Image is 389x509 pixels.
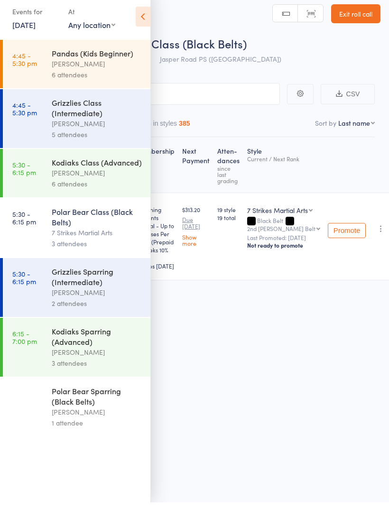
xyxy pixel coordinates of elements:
div: Kodiaks Sparring (Advanced) [52,333,142,353]
time: 5:30 - 6:15 pm [12,277,36,292]
span: 19 style [217,212,240,220]
div: Polar Bear Sparring (Black Belts) [52,392,142,413]
div: Returning Students Special - Up to 2 Classes Per Week (Prepaid 12 weeks 10% off) [136,212,175,277]
div: since last grading [217,172,240,190]
div: 2nd [PERSON_NAME] Belt [247,232,315,238]
button: Promote [328,230,366,245]
div: Style [243,148,324,195]
div: Expires [DATE] [136,268,175,277]
a: 5:30 -6:15 pmKodiaks Class (Advanced)[PERSON_NAME]6 attendees [3,156,150,204]
label: Sort by [315,125,336,134]
div: 385 [179,126,190,134]
time: 5:30 - 6:15 pm [12,167,36,183]
div: Current / Next Rank [247,162,320,168]
time: 5:30 - 6:15 pm [12,217,36,232]
div: Membership [132,148,178,195]
a: 6:15 -7:00 pmPolar Bear Sparring (Black Belts)[PERSON_NAME]1 attendee [3,384,150,443]
a: [DATE] [12,26,36,37]
small: Last Promoted: [DATE] [247,241,320,248]
a: Exit roll call [331,11,380,30]
div: Grizzlies Sparring (Intermediate) [52,273,142,294]
div: 6 attendees [52,185,142,196]
div: $313.20 [182,212,210,253]
div: [PERSON_NAME] [52,65,142,76]
div: Kodiaks Class (Advanced) [52,164,142,174]
div: At [68,10,115,26]
div: 3 attendees [52,245,142,256]
button: CSV [321,91,375,111]
div: Grizzlies Class (Intermediate) [52,104,142,125]
small: Due [DATE] [182,223,210,237]
time: 6:15 - 7:00 pm [12,396,37,411]
div: [PERSON_NAME] [52,125,142,136]
span: 19 total [217,220,240,228]
div: 5 attendees [52,136,142,147]
time: 4:45 - 5:30 pm [12,108,37,123]
div: Atten­dances [213,148,243,195]
div: Polar Bear Class (Black Belts) [52,213,142,234]
button: Others in styles385 [131,121,190,143]
a: 6:15 -7:00 pmKodiaks Sparring (Advanced)[PERSON_NAME]3 attendees [3,324,150,383]
div: 2 attendees [52,305,142,315]
span: Polar Bear Class (Black Belts) [94,42,247,58]
a: 5:30 -6:15 pmPolar Bear Class (Black Belts)7 Strikes Martial Arts3 attendees [3,205,150,264]
div: [PERSON_NAME] [52,174,142,185]
div: Black Belt [247,224,320,238]
div: Pandas (Kids Beginner) [52,55,142,65]
a: 4:45 -5:30 pmGrizzlies Class (Intermediate)[PERSON_NAME]5 attendees [3,96,150,155]
div: 7 Strikes Martial Arts [52,234,142,245]
div: Events for [12,10,59,26]
div: 1 attendee [52,424,142,435]
a: Show more [182,241,210,253]
span: Jasper Road PS ([GEOGRAPHIC_DATA]) [160,61,281,70]
div: 3 attendees [52,364,142,375]
div: Any location [68,26,115,37]
div: [PERSON_NAME] [52,413,142,424]
div: Next Payment [178,148,213,195]
a: 5:30 -6:15 pmGrizzlies Sparring (Intermediate)[PERSON_NAME]2 attendees [3,265,150,324]
div: [PERSON_NAME] [52,294,142,305]
div: Last name [338,125,370,134]
time: 4:45 - 5:30 pm [12,58,37,74]
div: 7 Strikes Martial Arts [247,212,308,222]
div: 6 attendees [52,76,142,87]
div: Not ready to promote [247,248,320,256]
div: [PERSON_NAME] [52,353,142,364]
time: 6:15 - 7:00 pm [12,336,37,352]
a: 4:45 -5:30 pmPandas (Kids Beginner)[PERSON_NAME]6 attendees [3,46,150,95]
